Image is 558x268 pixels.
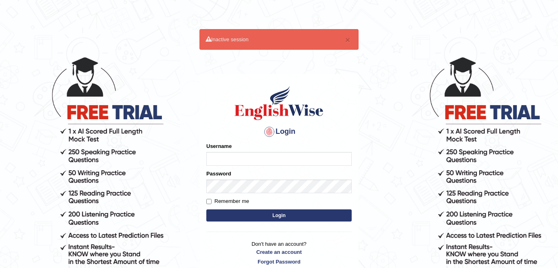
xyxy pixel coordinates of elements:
h4: Login [206,125,352,138]
div: Inactive session [199,29,359,50]
a: Create an account [206,248,352,256]
button: Login [206,209,352,222]
label: Username [206,142,232,150]
label: Remember me [206,197,249,205]
input: Remember me [206,199,212,204]
p: Don't have an account? [206,240,352,265]
button: × [345,36,350,44]
label: Password [206,170,231,177]
a: Forgot Password [206,258,352,266]
img: Logo of English Wise sign in for intelligent practice with AI [233,85,325,121]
